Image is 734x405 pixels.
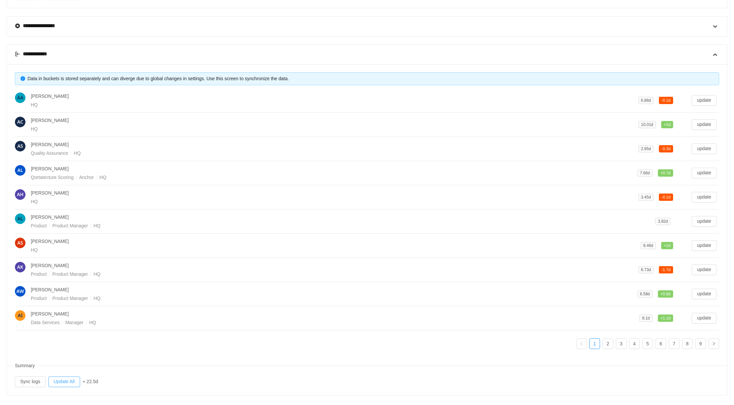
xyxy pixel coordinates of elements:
li: Next Page [709,338,719,349]
span: 1.1d [658,315,673,322]
img: d96176f18e4afb5696e3874e5f6bdc15 [15,310,25,321]
span: + [661,292,663,296]
span: 7.66d [640,171,650,175]
span: 3.45d [641,195,651,200]
button: update [692,192,716,202]
span: 2.65d [641,146,651,151]
span: 0.3d [659,145,673,152]
span: - [662,146,663,151]
button: update [692,216,716,227]
button: update [692,168,716,178]
button: update [692,119,716,130]
span: HQ [31,126,38,132]
span: 0.7d [658,169,673,177]
span: - [662,98,663,103]
li: 5 [642,338,653,349]
i: icon: right [712,342,716,346]
button: Sync logs [15,376,46,387]
span: HQ [31,102,38,107]
span: [PERSON_NAME] [31,263,69,268]
span: Data Services [31,320,65,325]
img: AL-4.png [15,213,25,224]
span: HQ [94,223,101,228]
span: Manager [65,320,89,325]
span: 10.01d [641,122,653,127]
span: + [661,171,663,175]
span: 1.7d [659,266,673,273]
span: [PERSON_NAME] [31,214,69,220]
img: AS-0.png [15,141,25,151]
span: 8.1d [642,316,650,320]
img: AK-2.png [15,262,25,272]
span: 6.73d [641,267,651,272]
span: [PERSON_NAME] [31,142,69,147]
img: AW-3.png [15,286,25,297]
img: 9878bbe8542b32e0c1998fe9f98799a0 [15,165,25,176]
button: update [692,289,716,299]
span: Product Manager [52,271,93,277]
span: [PERSON_NAME] [31,239,69,244]
span: HQ [94,271,101,277]
span: + [664,122,666,127]
span: Quality Assurance [31,150,74,156]
span: + [661,316,663,320]
span: 0.1d [659,97,673,104]
a: 7 [669,339,679,349]
li: 1 [589,338,600,349]
i: icon: info-circle [21,76,25,81]
span: 6.58d [640,292,650,296]
a: 9 [696,339,706,349]
a: 1 [590,339,600,349]
a: 4 [629,339,639,349]
span: 3.82d [658,219,668,224]
img: 70a3624b4b1463d67a2e6f7313a384c2 [15,238,25,248]
li: 9 [695,338,706,349]
button: update [692,240,716,251]
li: 8 [682,338,693,349]
span: Product [31,271,52,277]
button: update [692,264,716,275]
span: HQ [31,199,38,204]
span: Product [31,223,52,228]
span: HQ [74,150,81,156]
a: 6 [656,339,666,349]
span: 1d [661,121,673,128]
span: [PERSON_NAME] [31,190,69,196]
span: Product Manager [52,296,93,301]
li: 4 [629,338,640,349]
img: 8a59a4c145109affc3e5a9135a8edd37 [15,117,25,127]
span: [PERSON_NAME] [31,311,69,317]
a: 2 [603,339,613,349]
span: Data in buckets is stored separately and can diverge due to global changes in settings. Use this ... [27,76,289,81]
span: HQ [94,296,101,301]
span: Qortatecture Scoring [31,175,79,180]
a: 8 [682,339,692,349]
span: 0.1d [659,194,673,201]
li: Previous Page [576,338,587,349]
span: Product [31,296,52,301]
span: [PERSON_NAME] [31,287,69,292]
span: Anchor [79,175,99,180]
div: + 22.5d [83,378,98,385]
span: [PERSON_NAME] [31,118,69,123]
span: HQ [31,247,38,253]
li: 6 [656,338,666,349]
span: Summary [12,360,37,372]
span: + [664,243,666,248]
li: 2 [603,338,613,349]
span: [PERSON_NAME] [31,93,69,99]
span: HQ [100,175,107,180]
span: 1d [661,242,673,249]
img: AA-4.png [15,92,25,103]
span: [PERSON_NAME] [31,166,69,171]
i: icon: left [579,342,583,346]
li: 3 [616,338,626,349]
li: 7 [669,338,679,349]
a: 5 [643,339,653,349]
span: HQ [89,320,96,325]
button: update [692,144,716,154]
span: - [662,195,663,200]
span: Product Manager [52,223,93,228]
span: 8.46d [643,243,653,248]
span: 6.88d [641,98,651,103]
